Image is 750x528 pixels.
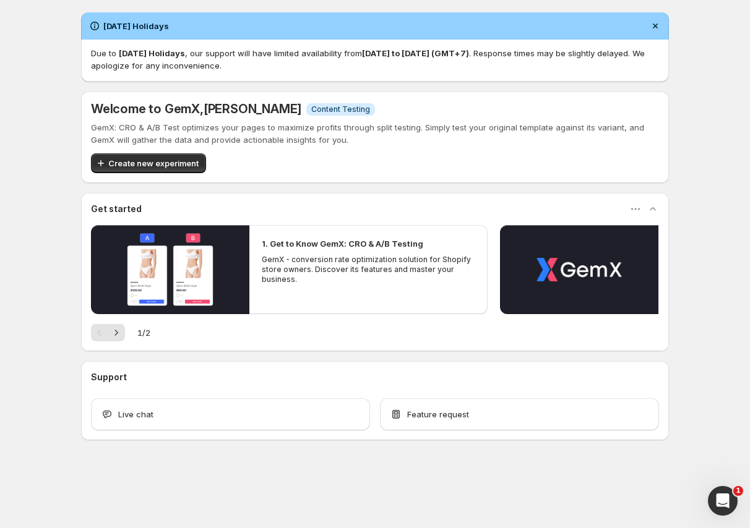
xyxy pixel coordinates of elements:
[200,101,301,116] span: , [PERSON_NAME]
[103,20,169,32] h2: [DATE] Holidays
[108,157,199,169] span: Create new experiment
[137,326,150,339] span: 1 / 2
[91,203,142,215] h3: Get started
[91,153,206,173] button: Create new experiment
[91,324,125,341] nav: Pagination
[311,104,370,114] span: Content Testing
[118,408,153,420] span: Live chat
[362,48,469,58] strong: [DATE] to [DATE] (GMT+7)
[500,225,658,314] button: Play video
[91,121,659,146] p: GemX: CRO & A/B Test optimizes your pages to maximize profits through split testing. Simply test ...
[262,255,475,284] p: GemX - conversion rate optimization solution for Shopify store owners. Discover its features and ...
[91,225,249,314] button: Play video
[708,486,738,516] iframe: Intercom live chat
[262,237,423,250] h2: 1. Get to Know GemX: CRO & A/B Testing
[91,371,127,383] h3: Support
[647,17,664,35] button: Dismiss notification
[733,486,743,496] span: 1
[108,324,125,341] button: Next
[91,47,659,72] p: Due to , our support will have limited availability from . Response times may be slightly delayed...
[407,408,469,420] span: Feature request
[91,101,301,116] h5: Welcome to GemX
[119,48,185,58] strong: [DATE] Holidays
